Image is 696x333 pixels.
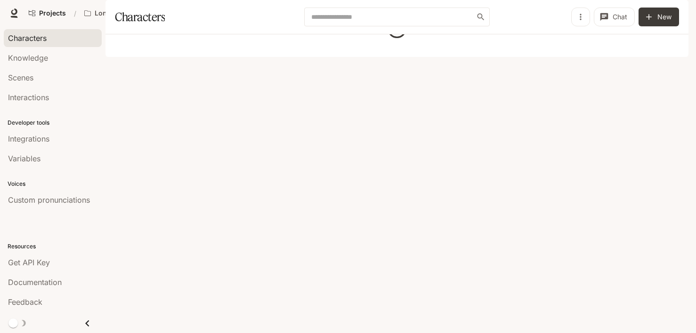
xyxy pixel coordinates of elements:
[594,8,635,26] button: Chat
[39,9,66,17] span: Projects
[70,8,80,18] div: /
[24,4,70,23] a: Go to projects
[95,9,131,17] p: Longbourn
[80,4,146,23] button: Open workspace menu
[639,8,679,26] button: New
[115,8,165,26] h1: Characters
